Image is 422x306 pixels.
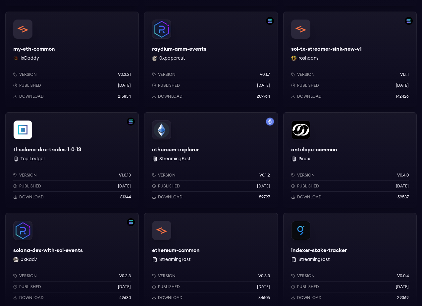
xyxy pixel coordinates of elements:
p: Published [297,284,319,289]
p: [DATE] [257,284,270,289]
a: Filter by solana networkraydium-amm-eventsraydium-amm-events0xpapercut 0xpapercutVersionv0.1.7Pub... [144,12,278,107]
a: antelope-commonantelope-common PinaxVersionv0.4.0Published[DATE]Download59537 [283,112,417,208]
a: my-eth-commonmy-eth-commonIxDaddy IxDaddyVersionv0.3.21Published[DATE]Download215854 [5,12,139,107]
p: Version [158,72,176,77]
p: Download [158,295,183,300]
p: 215854 [118,94,131,99]
p: Download [297,94,322,99]
p: Published [297,83,319,88]
p: Published [158,284,180,289]
p: Download [158,94,183,99]
p: [DATE] [118,284,131,289]
p: [DATE] [257,83,270,88]
p: v0.0.4 [397,273,409,279]
p: Version [297,72,315,77]
p: 142426 [396,94,409,99]
p: 81344 [120,194,131,200]
p: [DATE] [118,83,131,88]
p: Version [19,72,37,77]
p: 59537 [397,194,409,200]
p: v0.1.7 [260,72,270,77]
button: Pinax [298,156,310,162]
p: Download [158,194,183,200]
p: v0.1.2 [259,173,270,178]
p: Published [19,83,41,88]
p: [DATE] [396,183,409,189]
p: v0.3.3 [258,273,270,279]
a: Filter by mainnet networkethereum-explorerethereum-explorer StreamingFastVersionv0.1.2Published[D... [144,112,278,208]
button: StreamingFast [159,156,190,162]
p: v1.0.13 [119,173,131,178]
img: Filter by solana network [405,17,413,25]
p: v0.3.21 [118,72,131,77]
p: Version [158,273,176,279]
p: Published [19,284,41,289]
p: 29369 [397,295,409,300]
button: StreamingFast [159,256,190,263]
p: Download [19,194,44,200]
img: Filter by solana network [127,218,135,226]
p: Published [158,183,180,189]
p: Download [19,295,44,300]
button: roshaans [298,55,319,62]
button: StreamingFast [298,256,330,263]
img: Filter by solana network [127,118,135,126]
p: Version [19,173,37,178]
p: Published [158,83,180,88]
button: 0xpapercut [159,55,185,62]
p: Download [297,295,322,300]
button: 0xRad7 [21,256,37,263]
p: 209764 [257,94,270,99]
p: 34605 [258,295,270,300]
a: Filter by solana networktl-solana-dex-trades-1-0-13tl-solana-dex-trades-1-0-13 Top LedgerVersionv... [5,112,139,208]
p: [DATE] [257,183,270,189]
img: Filter by solana network [266,17,274,25]
p: Version [19,273,37,279]
p: Published [19,183,41,189]
p: 49630 [119,295,131,300]
p: Download [19,94,44,99]
p: [DATE] [396,284,409,289]
button: Top Ledger [21,156,45,162]
p: Published [297,183,319,189]
p: v1.1.1 [400,72,409,77]
p: Version [297,173,315,178]
p: 59797 [259,194,270,200]
p: Version [158,173,176,178]
p: [DATE] [396,83,409,88]
button: IxDaddy [21,55,39,62]
p: Download [297,194,322,200]
p: v0.4.0 [397,173,409,178]
a: Filter by solana networksol-tx-streamer-sink-new-v1sol-tx-streamer-sink-new-v1roshaans roshaansVe... [283,12,417,107]
p: [DATE] [118,183,131,189]
img: Filter by mainnet network [266,118,274,126]
p: v0.2.3 [119,273,131,279]
p: Version [297,273,315,279]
